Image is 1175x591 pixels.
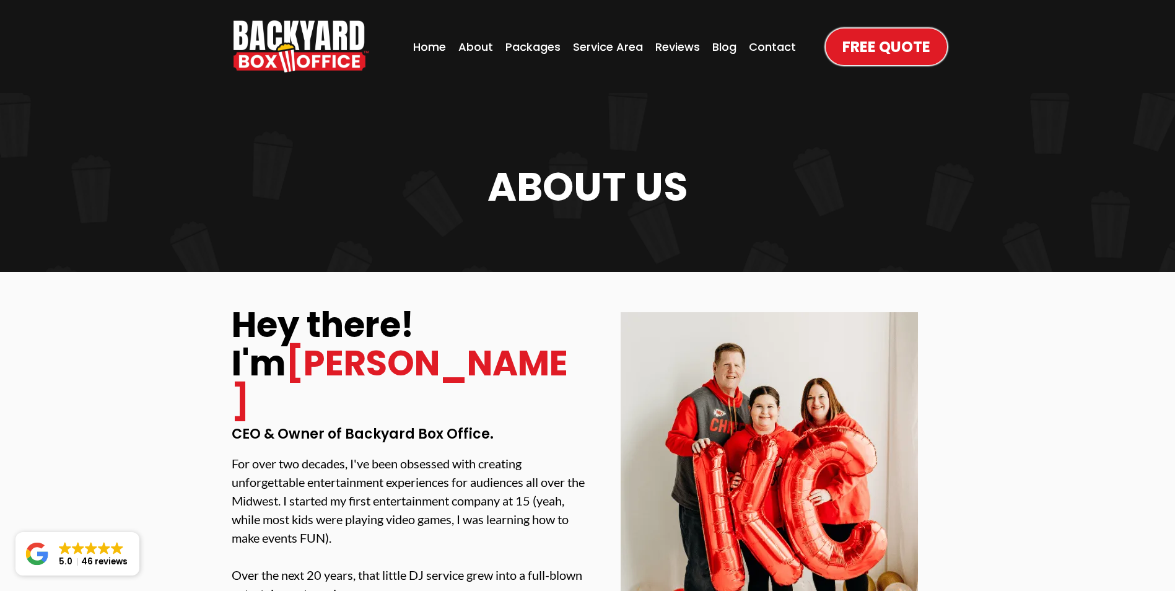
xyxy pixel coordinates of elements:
[234,20,369,72] img: Backyard Box Office
[232,339,568,426] span: [PERSON_NAME]
[652,35,704,59] a: Reviews
[232,454,585,547] p: For over two decades, I've been obsessed with creating unforgettable entertainment experiences fo...
[455,35,497,59] a: About
[232,306,585,344] h1: Hey there!
[502,35,564,59] a: Packages
[232,344,585,421] p: I'm
[826,28,947,65] a: Free Quote
[569,35,647,59] a: Service Area
[15,532,139,576] a: Close GoogleGoogleGoogleGoogleGoogle 5.046 reviews
[234,20,369,72] a: https://www.backyardboxoffice.com
[409,35,450,59] a: Home
[745,35,800,59] a: Contact
[709,35,740,59] a: Blog
[842,36,930,58] span: Free Quote
[232,427,585,442] h1: CEO & Owner of Backyard Box Office.
[229,167,947,207] h1: About Us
